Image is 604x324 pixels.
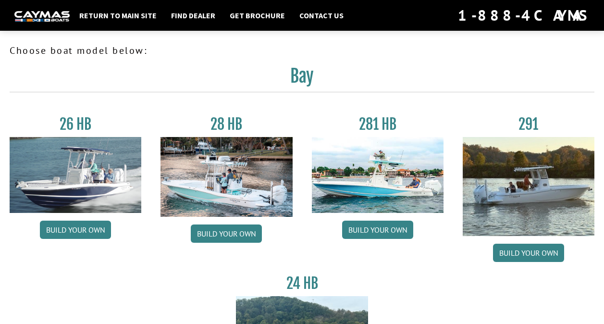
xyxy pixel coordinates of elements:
[225,9,290,22] a: Get Brochure
[463,137,594,236] img: 291_Thumbnail.jpg
[74,9,161,22] a: Return to main site
[166,9,220,22] a: Find Dealer
[312,137,444,213] img: 28-hb-twin.jpg
[493,244,564,262] a: Build your own
[10,137,141,213] img: 26_new_photo_resized.jpg
[160,137,292,217] img: 28_hb_thumbnail_for_caymas_connect.jpg
[10,43,594,58] p: Choose boat model below:
[10,115,141,133] h3: 26 HB
[10,65,594,92] h2: Bay
[463,115,594,133] h3: 291
[295,9,348,22] a: Contact Us
[342,221,413,239] a: Build your own
[236,274,368,292] h3: 24 HB
[40,221,111,239] a: Build your own
[312,115,444,133] h3: 281 HB
[14,11,70,21] img: white-logo-c9c8dbefe5ff5ceceb0f0178aa75bf4bb51f6bca0971e226c86eb53dfe498488.png
[160,115,292,133] h3: 28 HB
[191,224,262,243] a: Build your own
[458,5,590,26] div: 1-888-4CAYMAS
